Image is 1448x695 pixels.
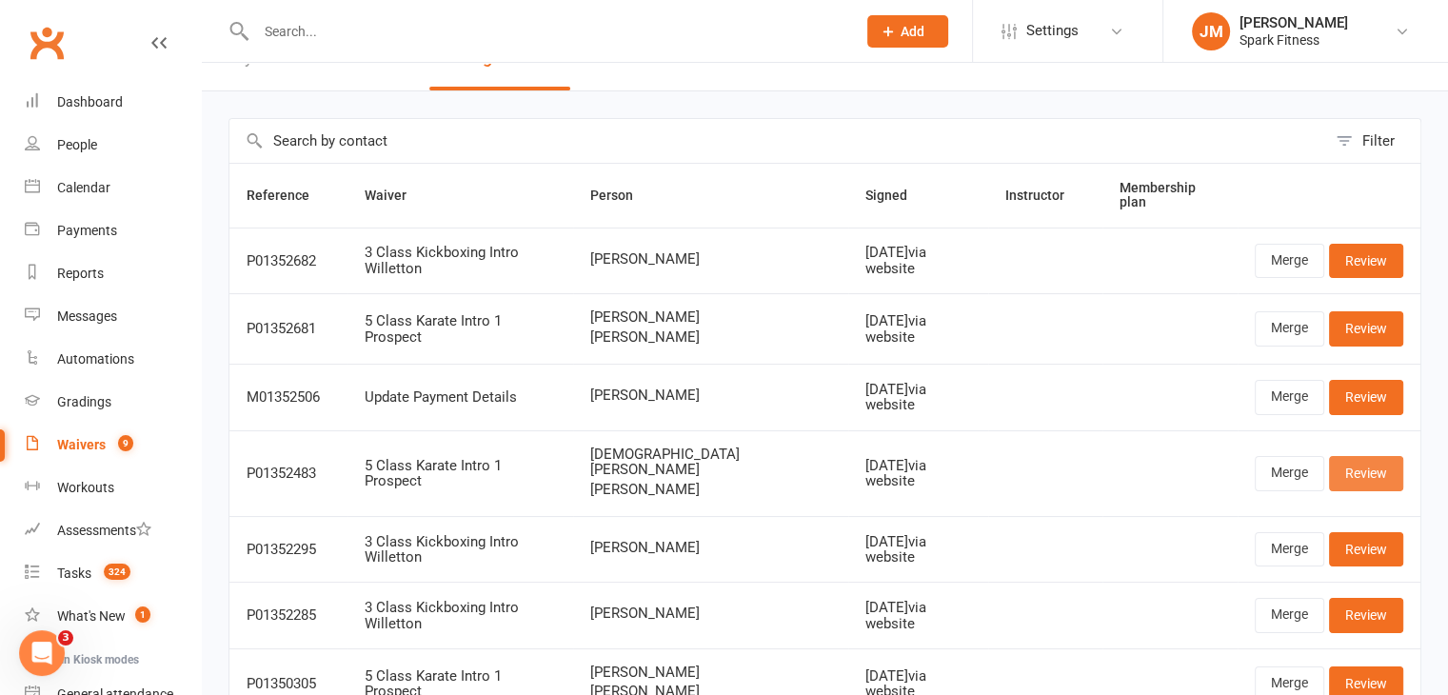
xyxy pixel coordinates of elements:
[25,381,201,424] a: Gradings
[590,665,831,681] span: [PERSON_NAME]
[1329,380,1403,414] a: Review
[865,245,971,276] div: [DATE] via website
[365,458,556,489] div: 5 Class Karate Intro 1 Prospect
[25,424,201,467] a: Waivers 9
[590,540,831,556] span: [PERSON_NAME]
[1240,31,1348,49] div: Spark Fitness
[590,447,831,478] span: [DEMOGRAPHIC_DATA][PERSON_NAME]
[1192,12,1230,50] div: JM
[1255,532,1324,566] a: Merge
[57,394,111,409] div: Gradings
[57,608,126,624] div: What's New
[365,184,427,207] button: Waiver
[1329,456,1403,490] a: Review
[57,351,134,367] div: Automations
[25,338,201,381] a: Automations
[25,552,201,595] a: Tasks 324
[865,184,928,207] button: Signed
[1005,184,1085,207] button: Instructor
[865,600,971,631] div: [DATE] via website
[25,252,201,295] a: Reports
[590,329,831,346] span: [PERSON_NAME]
[365,534,556,566] div: 3 Class Kickboxing Intro Willetton
[25,467,201,509] a: Workouts
[23,19,70,67] a: Clubworx
[104,564,130,580] span: 324
[247,184,330,207] button: Reference
[365,245,556,276] div: 3 Class Kickboxing Intro Willetton
[865,313,971,345] div: [DATE] via website
[1240,14,1348,31] div: [PERSON_NAME]
[25,124,201,167] a: People
[590,387,831,404] span: [PERSON_NAME]
[1255,456,1324,490] a: Merge
[229,119,1326,163] input: Search by contact
[247,253,330,269] div: P01352682
[247,542,330,558] div: P01352295
[58,630,73,645] span: 3
[1005,188,1085,203] span: Instructor
[1329,244,1403,278] a: Review
[25,595,201,638] a: What's New1
[590,606,831,622] span: [PERSON_NAME]
[247,676,330,692] div: P01350305
[57,223,117,238] div: Payments
[901,24,924,39] span: Add
[250,18,843,45] input: Search...
[25,295,201,338] a: Messages
[1329,598,1403,632] a: Review
[365,313,556,345] div: 5 Class Karate Intro 1 Prospect
[118,435,133,451] span: 9
[57,308,117,324] div: Messages
[590,309,831,326] span: [PERSON_NAME]
[1362,129,1395,152] div: Filter
[1255,311,1324,346] a: Merge
[57,566,91,581] div: Tasks
[57,523,151,538] div: Assessments
[247,466,330,482] div: P01352483
[25,81,201,124] a: Dashboard
[57,180,110,195] div: Calendar
[1102,164,1238,228] th: Membership plan
[25,209,201,252] a: Payments
[25,167,201,209] a: Calendar
[57,266,104,281] div: Reports
[865,382,971,413] div: [DATE] via website
[365,600,556,631] div: 3 Class Kickboxing Intro Willetton
[1255,380,1324,414] a: Merge
[1329,532,1403,566] a: Review
[867,15,948,48] button: Add
[57,137,97,152] div: People
[1026,10,1079,52] span: Settings
[1255,598,1324,632] a: Merge
[865,458,971,489] div: [DATE] via website
[1255,244,1324,278] a: Merge
[365,389,556,406] div: Update Payment Details
[865,534,971,566] div: [DATE] via website
[865,188,928,203] span: Signed
[590,482,831,498] span: [PERSON_NAME]
[247,188,330,203] span: Reference
[1326,119,1420,163] button: Filter
[57,94,123,109] div: Dashboard
[1329,311,1403,346] a: Review
[365,188,427,203] span: Waiver
[57,480,114,495] div: Workouts
[590,184,654,207] button: Person
[25,509,201,552] a: Assessments
[247,321,330,337] div: P01352681
[19,630,65,676] iframe: Intercom live chat
[590,188,654,203] span: Person
[57,437,106,452] div: Waivers
[247,389,330,406] div: M01352506
[247,607,330,624] div: P01352285
[135,606,150,623] span: 1
[590,251,831,268] span: [PERSON_NAME]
